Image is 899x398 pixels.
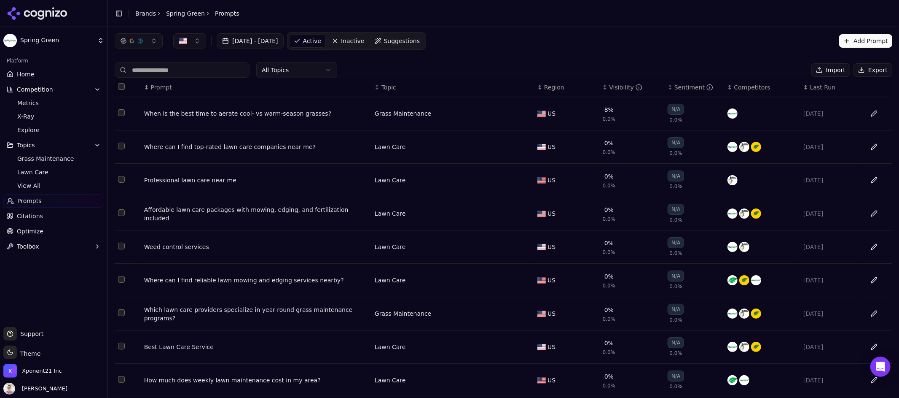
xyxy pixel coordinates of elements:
a: Lawn Care [375,209,406,218]
img: the grounds guys [751,342,761,352]
img: the grounds guys [751,309,761,319]
span: Prompts [17,197,42,205]
img: trugreen [727,309,738,319]
div: 0% [604,239,614,247]
span: Inactive [341,37,365,45]
span: 0.0% [670,183,683,190]
div: N/A [668,237,684,248]
a: View All [14,180,94,192]
button: Edit in sheet [867,273,881,287]
img: trugreen [727,208,738,219]
span: Toolbox [17,242,39,251]
span: Citations [17,212,43,220]
button: [DATE] - [DATE] [217,33,284,49]
span: US [547,176,556,184]
button: Open organization switcher [3,364,62,378]
button: Select row 2 [118,143,125,149]
div: Sentiment [674,83,713,92]
img: trugreen [727,242,738,252]
a: Inactive [327,34,369,48]
button: Select row 5 [118,243,125,249]
img: trugreen [751,275,761,285]
a: Which lawn care providers specialize in year-round grass maintenance programs? [144,306,368,322]
span: US [547,343,556,351]
span: US [547,109,556,118]
div: Grass Maintenance [375,309,431,318]
img: lawnguru [727,275,738,285]
div: [DATE] [803,143,856,151]
span: 0.0% [670,383,683,390]
img: lawn doctor [739,142,749,152]
span: 0.0% [670,283,683,290]
div: Visibility [609,83,642,92]
a: Lawn Care [375,376,406,384]
img: the grounds guys [751,142,761,152]
img: Spring Green [3,34,17,47]
div: 8% [604,106,614,114]
a: Spring Green [166,9,205,18]
div: 0% [604,339,614,347]
span: 0.0% [603,316,616,322]
button: Select row 8 [118,343,125,349]
div: 0% [604,172,614,181]
div: When is the best time to aerate cool- vs warm-season grasses? [144,109,368,118]
span: US [547,143,556,151]
span: 0.0% [670,250,683,257]
span: Competition [17,85,53,94]
span: 0.0% [670,116,683,123]
a: Where can I find reliable lawn mowing and edging services nearby? [144,276,368,284]
span: X-Ray [17,112,91,121]
div: Grass Maintenance [375,109,431,118]
a: How much does weekly lawn maintenance cost in my area? [144,376,368,384]
button: Edit in sheet [867,173,881,187]
img: trugreen [727,108,738,119]
img: lawnguru [727,375,738,385]
a: Lawn Care [14,166,94,178]
button: Edit in sheet [867,140,881,154]
span: Support [17,330,43,338]
a: Suggestions [370,34,424,48]
button: Select row 4 [118,209,125,216]
img: US flag [537,344,546,350]
span: Home [17,70,34,79]
a: Where can I find top-rated lawn care companies near me? [144,143,368,151]
a: Explore [14,124,94,136]
button: Edit in sheet [867,374,881,387]
span: Spring Green [20,37,94,44]
div: [DATE] [803,109,856,118]
span: Last Run [810,83,835,92]
span: Xponent21 Inc [22,367,62,375]
div: Lawn Care [375,243,406,251]
span: 0.0% [670,150,683,157]
button: Select row 7 [118,309,125,316]
img: the grounds guys [739,275,749,285]
span: US [547,243,556,251]
div: [DATE] [803,209,856,218]
span: Lawn Care [17,168,91,176]
button: Select row 6 [118,276,125,283]
div: N/A [668,271,684,282]
button: Add Prompt [839,34,892,48]
div: N/A [668,337,684,348]
div: N/A [668,204,684,215]
img: trugreen [727,142,738,152]
span: 0.0% [603,216,616,222]
img: US flag [537,377,546,384]
a: Best Lawn Care Service [144,343,368,351]
div: ↕Last Run [803,83,856,92]
span: Suggestions [384,37,420,45]
img: US flag [537,311,546,317]
img: US flag [537,111,546,117]
th: Prompt [141,78,371,97]
a: Lawn Care [375,176,406,184]
span: US [547,209,556,218]
span: 0.0% [603,182,616,189]
a: X-Ray [14,111,94,122]
a: Lawn Care [375,276,406,284]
